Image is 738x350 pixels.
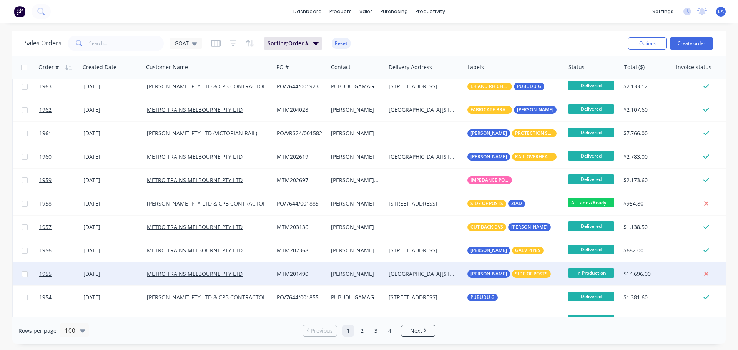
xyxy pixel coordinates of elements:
[147,270,243,277] a: METRO TRAINS MELBOURNE PTY LTD
[389,153,458,161] div: [GEOGRAPHIC_DATA][STREET_ADDRESS]
[277,153,322,161] div: MTM202619
[331,294,380,301] div: PUBUDU GAMAGEDERA
[331,270,380,278] div: [PERSON_NAME]
[331,200,380,207] div: [PERSON_NAME]
[332,38,351,49] button: Reset
[718,8,724,15] span: LA
[470,270,507,278] span: [PERSON_NAME]
[628,37,667,50] button: Options
[331,223,380,231] div: [PERSON_NAME]
[467,83,544,90] button: LH AND RH CHANNELSPUBUDU G
[277,317,322,325] div: MTM201348
[83,317,141,325] div: [DATE]
[377,6,412,17] div: purchasing
[467,294,498,301] button: PUBUDU G
[389,200,458,207] div: [STREET_ADDRESS]
[39,169,83,192] a: 1959
[467,176,512,184] button: IMPEDANCE POSTS
[470,83,509,90] span: LH AND RH CHANNELS
[389,270,458,278] div: [GEOGRAPHIC_DATA][STREET_ADDRESS]
[83,223,141,231] div: [DATE]
[303,327,337,335] a: Previous page
[623,83,667,90] div: $2,133.12
[568,151,614,161] span: Delivered
[39,223,52,231] span: 1957
[277,247,322,254] div: MTM202368
[39,176,52,184] span: 1959
[39,270,52,278] span: 1955
[389,83,458,90] div: [STREET_ADDRESS]
[39,294,52,301] span: 1954
[331,153,380,161] div: [PERSON_NAME]
[568,268,614,278] span: In Production
[467,200,525,207] button: SIDE OF POSTSZIAD
[38,63,59,71] div: Order #
[568,245,614,254] span: Delivered
[299,325,439,337] ul: Pagination
[467,247,544,254] button: [PERSON_NAME]GALV PIPES
[277,129,322,137] div: PO/VRS24/001582
[568,128,614,137] span: Delivered
[511,223,548,231] span: [PERSON_NAME]
[14,6,25,17] img: Factory
[470,247,507,254] span: [PERSON_NAME]
[39,98,83,121] a: 1962
[331,176,380,184] div: [PERSON_NAME] QASSAB
[39,75,83,98] a: 1963
[467,153,557,161] button: [PERSON_NAME]RAIL OVERHEAD ITEMS
[467,129,557,137] button: [PERSON_NAME]PROTECTION SCREENS
[39,145,83,168] a: 1960
[83,200,141,207] div: [DATE]
[623,129,667,137] div: $7,766.00
[467,63,484,71] div: Labels
[470,153,507,161] span: [PERSON_NAME]
[389,63,432,71] div: Delivery Address
[389,294,458,301] div: [STREET_ADDRESS]
[147,153,243,160] a: METRO TRAINS MELBOURNE PTY LTD
[670,37,713,50] button: Create order
[175,39,189,47] span: GOAT
[342,325,354,337] a: Page 1 is your current page
[39,106,52,114] span: 1962
[39,216,83,239] a: 1957
[147,129,257,137] a: [PERSON_NAME] PTY LTD (VICTORIAN RAIL)
[356,6,377,17] div: sales
[648,6,677,17] div: settings
[470,129,507,137] span: [PERSON_NAME]
[515,129,553,137] span: PROTECTION SCREENS
[83,83,141,90] div: [DATE]
[331,247,380,254] div: [PERSON_NAME]
[39,192,83,215] a: 1958
[389,106,458,114] div: [GEOGRAPHIC_DATA][STREET_ADDRESS]
[277,223,322,231] div: MTM203136
[277,270,322,278] div: MTM201490
[568,174,614,184] span: Delivered
[511,200,522,207] span: ZIAD
[39,309,83,332] a: 1953
[467,270,551,278] button: [PERSON_NAME]SIDE OF POSTS
[470,317,509,325] span: [GEOGRAPHIC_DATA]
[356,325,368,337] a: Page 2
[39,122,83,145] a: 1961
[568,292,614,301] span: Delivered
[623,106,667,114] div: $2,107.60
[331,106,380,114] div: [PERSON_NAME]
[311,327,333,335] span: Previous
[623,317,667,325] div: $274,034.21
[389,317,458,325] div: [STREET_ADDRESS]
[517,83,541,90] span: PUBUDU G
[147,106,243,113] a: METRO TRAINS MELBOURNE PTY LTD
[331,63,351,71] div: Contact
[39,239,83,262] a: 1956
[39,83,52,90] span: 1963
[467,223,551,231] button: CUT BACK DVS[PERSON_NAME]
[39,286,83,309] a: 1954
[147,247,243,254] a: METRO TRAINS MELBOURNE PTY LTD
[623,223,667,231] div: $1,138.50
[147,317,243,324] a: METRO TRAINS MELBOURNE PTY LTD
[467,317,594,325] button: [GEOGRAPHIC_DATA][PERSON_NAME]
[623,247,667,254] div: $682.00
[83,270,141,278] div: [DATE]
[470,106,509,114] span: FABRICATE BRACKETS
[467,106,557,114] button: FABRICATE BRACKETS[PERSON_NAME]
